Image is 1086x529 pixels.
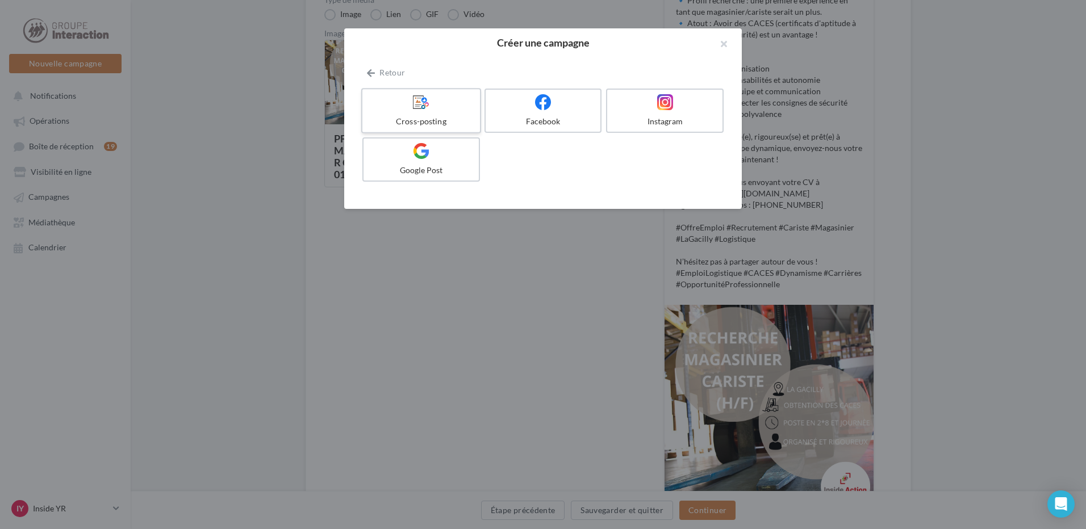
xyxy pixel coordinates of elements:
[368,165,474,176] div: Google Post
[490,116,596,127] div: Facebook
[367,116,475,127] div: Cross-posting
[1047,490,1075,518] div: Open Intercom Messenger
[612,116,718,127] div: Instagram
[362,37,724,48] h2: Créer une campagne
[362,66,410,79] button: Retour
